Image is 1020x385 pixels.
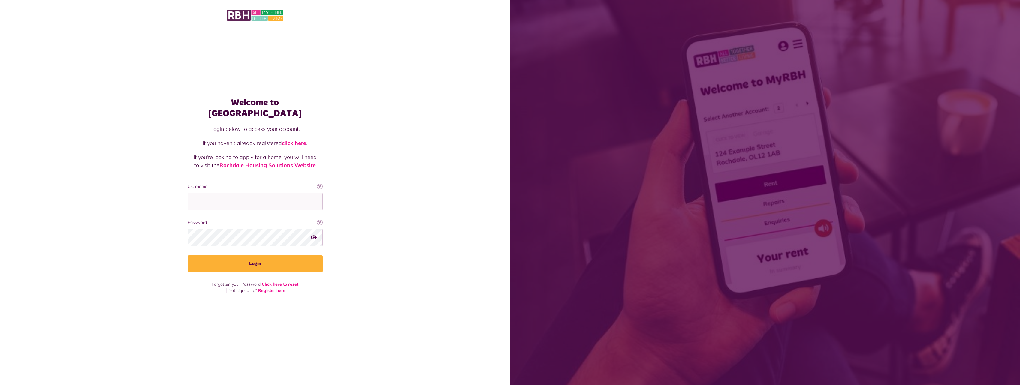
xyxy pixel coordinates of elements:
button: Login [188,255,323,272]
p: If you're looking to apply for a home, you will need to visit the [194,153,317,169]
p: Login below to access your account. [194,125,317,133]
a: Rochdale Housing Solutions Website [219,162,316,169]
span: Not signed up? [228,288,257,293]
label: Password [188,219,323,226]
label: Username [188,183,323,190]
span: Forgotten your Password [212,281,261,287]
a: Register here [258,288,285,293]
h1: Welcome to [GEOGRAPHIC_DATA] [188,97,323,119]
p: If you haven't already registered . [194,139,317,147]
a: click here [282,140,306,146]
img: MyRBH [227,9,283,22]
a: Click here to reset [262,281,298,287]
